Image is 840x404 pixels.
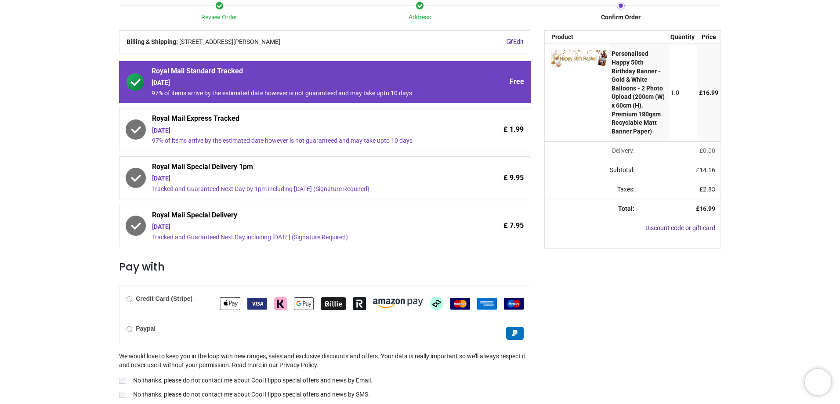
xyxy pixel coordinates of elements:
span: Royal Mail Express Tracked [152,114,449,126]
iframe: Brevo live chat [805,369,831,395]
img: Revolut Pay [353,297,366,310]
strong: Total: [618,205,634,212]
span: Royal Mail Standard Tracked [152,66,449,79]
span: 2.83 [703,186,715,193]
span: £ 9.95 [503,173,524,183]
img: Google Pay [294,297,314,310]
div: Address [320,13,521,22]
span: [STREET_ADDRESS][PERSON_NAME] [179,38,280,47]
span: VISA [247,299,267,307]
img: American Express [477,298,497,310]
span: Free [510,77,524,87]
p: No thanks, please do not contact me about Cool Hippo special offers and news by Email. [133,376,373,385]
span: Royal Mail Special Delivery 1pm [152,162,449,174]
input: No thanks, please do not contact me about Cool Hippo special offers and news by Email. [119,378,126,384]
span: Royal Mail Special Delivery [152,210,449,223]
h3: Pay with [119,260,531,274]
img: Apple Pay [221,297,240,310]
span: £ [696,166,715,173]
td: Subtotal: [545,161,640,180]
span: £ 7.95 [503,221,524,231]
img: yJ67rz+Xz6XwiHRebWIt4HAAAAAElFTkSuQmCC [551,50,608,66]
th: Quantity [669,31,697,44]
div: [DATE] [152,223,449,231]
input: No thanks, please do not contact me about Cool Hippo special offers and news by SMS. [119,392,126,398]
span: 16.99 [699,205,715,212]
span: Billie [321,299,346,307]
div: Tracked and Guaranteed Next Day including [DATE] (Signature Required) [152,233,449,242]
div: [DATE] [152,79,449,87]
span: £ 1.99 [503,125,524,134]
span: Google Pay [294,299,314,307]
a: Discount code or gift card [645,224,715,231]
input: Credit Card (Stripe) [127,296,132,302]
p: No thanks, please do not contact me about Cool Hippo special offers and news by SMS. [133,390,370,399]
strong: Personalised Happy 50th Birthday Banner - Gold & White Balloons - 2 Photo Upload (200cm (W) x 60c... [612,50,665,134]
a: Edit [507,38,524,47]
img: Maestro [504,298,524,310]
div: [DATE] [152,126,449,135]
img: Paypal [506,327,524,340]
th: Price [697,31,721,44]
div: We would love to keep you in the loop with new ranges, sales and exclusive discounts and offers. ... [119,352,531,400]
span: Amazon Pay [373,299,423,307]
span: £ [699,147,715,154]
span: Maestro [504,299,524,307]
span: £ [699,186,715,193]
input: Paypal [127,326,132,332]
div: 1.0 [670,89,695,97]
span: Klarna [274,299,287,307]
img: Afterpay Clearpay [430,297,443,310]
div: Tracked and Guaranteed Next Day by 1pm including [DATE] (Signature Required) [152,185,449,194]
span: Apple Pay [221,299,240,307]
span: Revolut Pay [353,299,366,307]
td: Delivery will be updated after choosing a new delivery method [545,141,640,161]
span: £ [699,89,718,96]
span: Afterpay Clearpay [430,299,443,307]
img: MasterCard [450,298,470,310]
b: Credit Card (Stripe) [136,295,192,302]
img: Amazon Pay [373,299,423,308]
th: Product [545,31,610,44]
div: 97% of items arrive by the estimated date however is not guaranteed and may take upto 10 days [152,137,449,145]
td: Taxes: [545,180,640,199]
div: [DATE] [152,174,449,183]
span: Paypal [506,329,524,336]
b: Billing & Shipping: [127,38,178,45]
span: 14.16 [699,166,715,173]
img: Billie [321,297,346,310]
span: 0.00 [703,147,715,154]
b: Paypal [136,325,156,332]
img: Klarna [274,297,287,310]
div: Review Order [119,13,320,22]
div: 97% of items arrive by the estimated date however is not guaranteed and may take upto 10 days [152,89,449,98]
span: American Express [477,299,497,307]
div: Confirm Order [520,13,721,22]
strong: £ [696,205,715,212]
img: VISA [247,298,267,310]
span: 16.99 [702,89,718,96]
span: MasterCard [450,299,470,307]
